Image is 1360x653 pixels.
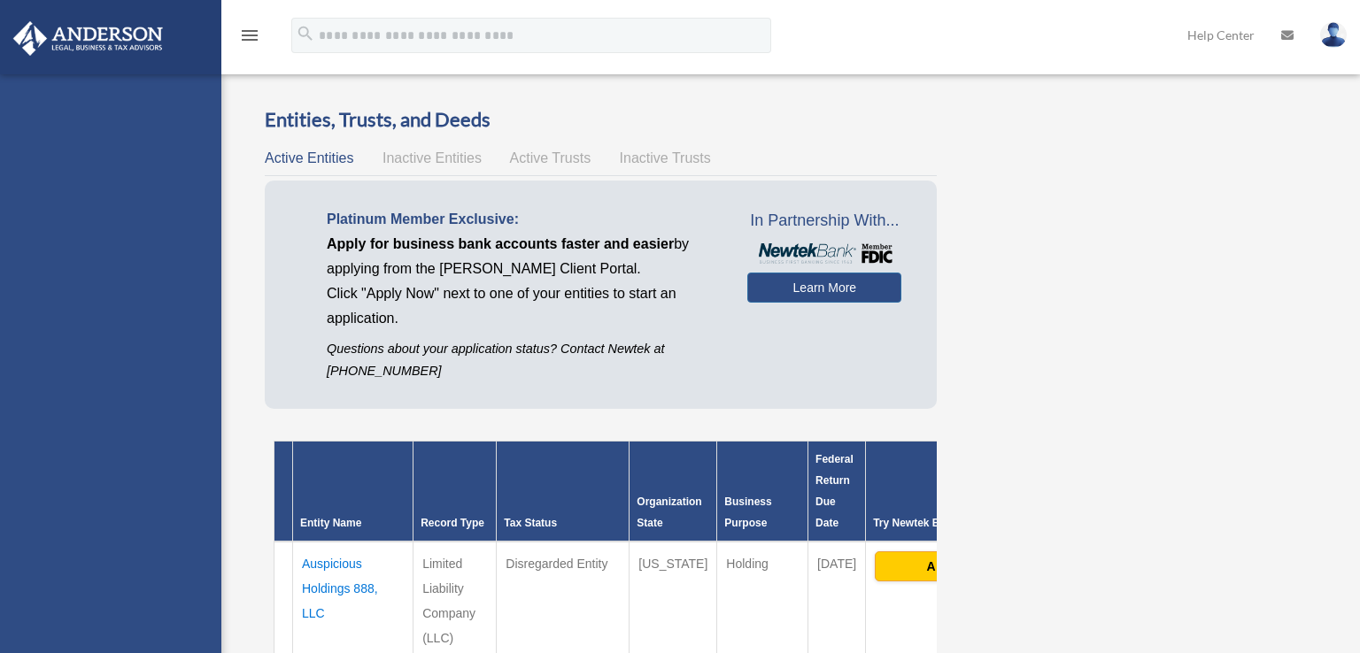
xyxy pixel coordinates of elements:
[873,512,1049,534] div: Try Newtek Bank
[413,442,497,542] th: Record Type
[239,25,260,46] i: menu
[620,150,711,165] span: Inactive Trusts
[875,551,1047,581] button: Apply Now
[327,338,721,382] p: Questions about your application status? Contact Newtek at [PHONE_NUMBER]
[265,150,353,165] span: Active Entities
[327,236,674,251] span: Apply for business bank accounts faster and easier
[747,207,901,235] span: In Partnership With...
[756,243,892,264] img: NewtekBankLogoSM.png
[510,150,591,165] span: Active Trusts
[327,207,721,232] p: Platinum Member Exclusive:
[747,273,901,303] a: Learn More
[497,442,630,542] th: Tax Status
[630,442,717,542] th: Organization State
[327,232,721,281] p: by applying from the [PERSON_NAME] Client Portal.
[1320,22,1347,48] img: User Pic
[8,21,168,56] img: Anderson Advisors Platinum Portal
[382,150,482,165] span: Inactive Entities
[717,442,808,542] th: Business Purpose
[239,31,260,46] a: menu
[265,106,937,134] h3: Entities, Trusts, and Deeds
[296,24,315,43] i: search
[293,442,413,542] th: Entity Name
[808,442,866,542] th: Federal Return Due Date
[327,281,721,331] p: Click "Apply Now" next to one of your entities to start an application.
